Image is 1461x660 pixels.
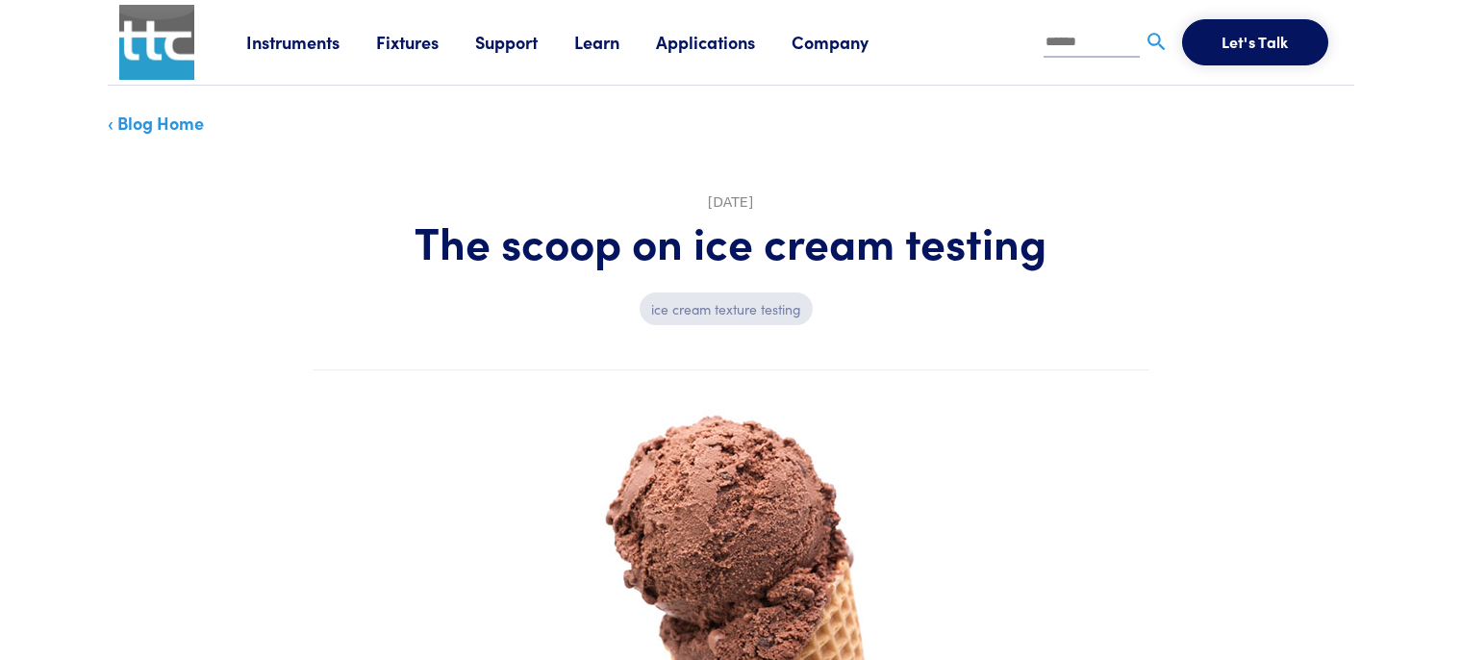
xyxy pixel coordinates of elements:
[640,292,813,325] p: ice cream texture testing
[313,214,1149,269] h1: The scoop on ice cream testing
[792,30,905,54] a: Company
[246,30,376,54] a: Instruments
[119,5,194,80] img: ttc_logo_1x1_v1.0.png
[574,30,656,54] a: Learn
[108,111,204,135] a: ‹ Blog Home
[376,30,475,54] a: Fixtures
[475,30,574,54] a: Support
[1182,19,1328,65] button: Let's Talk
[656,30,792,54] a: Applications
[708,194,753,210] time: [DATE]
